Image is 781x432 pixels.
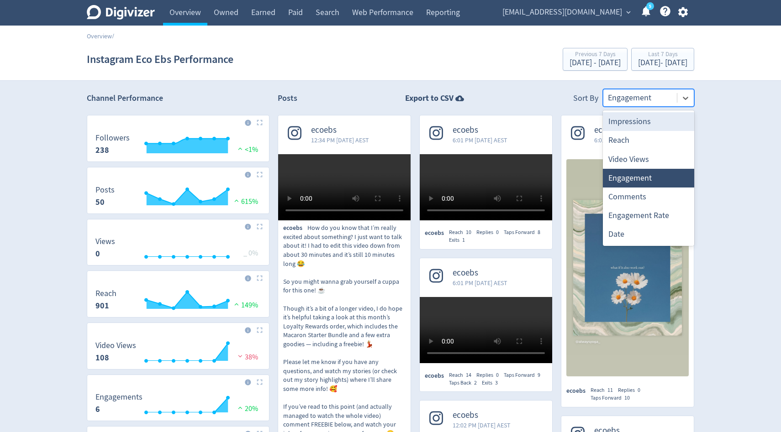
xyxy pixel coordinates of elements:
span: 10 [624,394,630,401]
span: 6:01 PM [DATE] AEST [594,135,649,145]
div: [DATE] - [DATE] [570,59,621,67]
strong: 50 [95,197,105,208]
span: 0 [638,386,640,394]
svg: Engagements 6 [91,393,265,417]
span: 6:01 PM [DATE] AEST [453,135,507,145]
span: ecoebs [425,371,449,380]
text: 5 [649,3,651,10]
img: positive-performance.svg [236,145,245,152]
div: Exits [482,379,503,387]
a: 5 [646,2,654,10]
svg: Video Views 108 [91,341,265,365]
span: 1 [462,236,465,244]
span: ecoebs [594,125,649,135]
strong: 6 [95,404,100,415]
a: ecoebs6:01 PM [DATE] AESTecoebsReach10Replies0Taps Forward8Exits1 [420,115,552,244]
div: Replies [476,371,504,379]
span: <1% [236,145,258,154]
div: [DATE] - [DATE] [638,59,687,67]
span: 0 [496,229,499,236]
div: Taps Back [449,379,482,387]
a: Overview [87,32,112,40]
div: Date [603,225,694,244]
div: Sort By [573,93,598,107]
div: Comments [603,187,694,206]
span: 8 [538,229,540,236]
img: Placeholder [257,379,263,385]
strong: 238 [95,145,109,156]
strong: Export to CSV [405,93,454,104]
span: expand_more [624,8,633,16]
span: ecoebs [283,224,307,233]
div: Video Views [603,150,694,169]
svg: Followers 238 [91,134,265,158]
span: 12:02 PM [DATE] AEST [453,421,511,430]
div: Reach [449,371,476,379]
span: [EMAIL_ADDRESS][DOMAIN_NAME] [502,5,622,20]
div: Replies [476,229,504,236]
strong: 0 [95,248,100,259]
span: 20% [236,404,258,413]
a: ecoebs6:01 PM [DATE] AESTecoebsReach11Replies0Taps Forward10 [561,115,694,402]
strong: 108 [95,352,109,363]
strong: 901 [95,300,109,311]
dt: Followers [95,133,130,143]
div: Reach [591,386,618,394]
img: positive-performance.svg [232,301,241,307]
span: ecoebs [566,386,591,396]
span: / [112,32,114,40]
svg: Views 0 [91,237,265,261]
span: 615% [232,197,258,206]
span: ecoebs [453,410,511,421]
span: _ 0% [243,249,258,258]
span: 12:34 PM [DATE] AEST [311,135,369,145]
span: ecoebs [311,125,369,135]
button: Last 7 Days[DATE]- [DATE] [631,48,694,71]
dt: Reach [95,288,116,299]
div: Reach [449,229,476,236]
span: 149% [232,301,258,310]
img: positive-performance.svg [232,197,241,204]
span: 0 [496,371,499,379]
div: Taps Forward [591,394,635,402]
div: Engagement [603,169,694,187]
h2: Channel Performance [87,93,269,104]
a: ecoebs6:01 PM [DATE] AESTecoebsReach14Replies0Taps Forward9Taps Back2Exits3 [420,258,552,387]
span: 14 [466,371,471,379]
div: Taps Forward [504,229,545,236]
h2: Posts [278,93,297,107]
img: Placeholder [257,172,263,177]
span: 6:01 PM [DATE] AEST [453,278,507,287]
span: ecoebs [453,125,507,135]
span: 3 [495,379,498,386]
img: Placeholder [257,275,263,281]
dt: Engagements [95,392,142,402]
img: Placeholder [257,224,263,229]
span: 11 [607,386,613,394]
img: negative-performance.svg [236,353,245,359]
span: ecoebs [425,229,449,238]
div: Impressions [603,112,694,131]
svg: Reach 901 [91,289,265,313]
div: Taps Forward [504,371,545,379]
dt: Posts [95,185,115,195]
dt: Video Views [95,340,136,351]
dt: Views [95,236,115,247]
div: Replies [618,386,645,394]
img: Placeholder [257,327,263,333]
span: 10 [466,229,471,236]
span: 2 [474,379,477,386]
img: positive-performance.svg [236,404,245,411]
div: Last 7 Days [638,51,687,59]
div: Exits [449,236,470,244]
span: 38% [236,353,258,362]
h1: Instagram Eco Ebs Performance [87,45,233,74]
button: Previous 7 Days[DATE] - [DATE] [563,48,628,71]
img: Placeholder [257,120,263,125]
span: ecoebs [453,268,507,278]
button: [EMAIL_ADDRESS][DOMAIN_NAME] [499,5,633,20]
svg: Posts 50 [91,186,265,210]
div: Engagement Rate [603,206,694,225]
div: Reach [603,131,694,150]
div: Previous 7 Days [570,51,621,59]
